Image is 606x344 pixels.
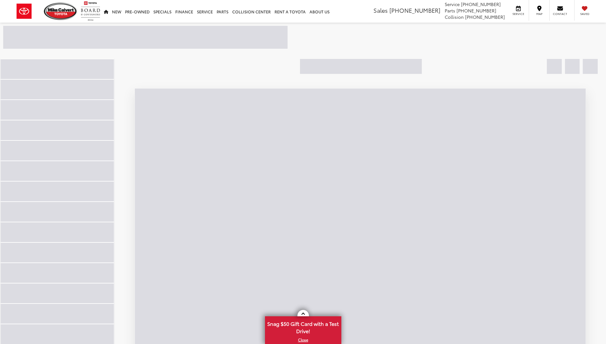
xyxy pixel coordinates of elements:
[445,7,455,14] span: Parts
[532,12,546,16] span: Map
[456,7,496,14] span: [PHONE_NUMBER]
[465,14,505,20] span: [PHONE_NUMBER]
[461,1,501,7] span: [PHONE_NUMBER]
[44,3,78,20] img: Mike Calvert Toyota
[389,6,440,14] span: [PHONE_NUMBER]
[373,6,388,14] span: Sales
[445,1,460,7] span: Service
[578,12,592,16] span: Saved
[511,12,526,16] span: Service
[266,317,341,336] span: Snag $50 Gift Card with a Test Drive!
[553,12,567,16] span: Contact
[445,14,464,20] span: Collision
